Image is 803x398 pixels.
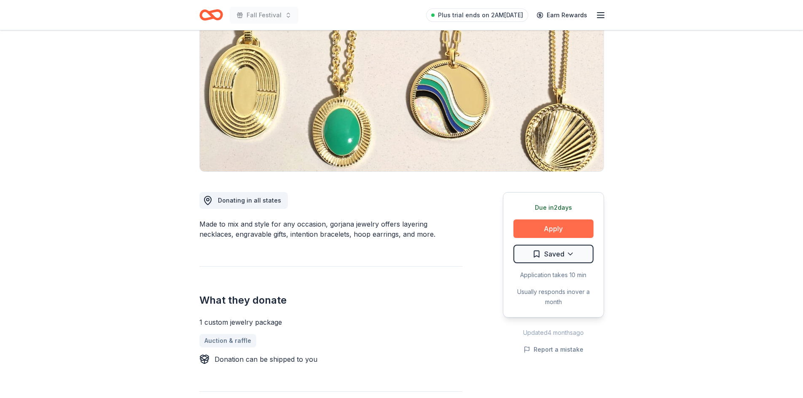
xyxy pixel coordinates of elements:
span: Saved [544,248,564,259]
a: Home [199,5,223,25]
a: Auction & raffle [199,334,256,347]
div: Application takes 10 min [513,270,594,280]
div: Made to mix and style for any occasion, gorjana jewelry offers layering necklaces, engravable gif... [199,219,462,239]
button: Saved [513,245,594,263]
span: Donating in all states [218,197,281,204]
h2: What they donate [199,294,462,307]
div: Donation can be shipped to you [215,354,317,364]
button: Fall Festival [230,7,298,24]
button: Apply [513,219,594,238]
img: Image for gorjana [200,11,604,171]
span: Fall Festival [247,10,282,20]
a: Earn Rewards [532,8,592,23]
span: Plus trial ends on 2AM[DATE] [438,10,523,20]
div: Usually responds in over a month [513,287,594,307]
div: Due in 2 days [513,203,594,213]
button: Report a mistake [524,345,583,355]
a: Plus trial ends on 2AM[DATE] [426,8,528,22]
div: 1 custom jewelry package [199,317,462,327]
div: Updated 4 months ago [503,328,604,338]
